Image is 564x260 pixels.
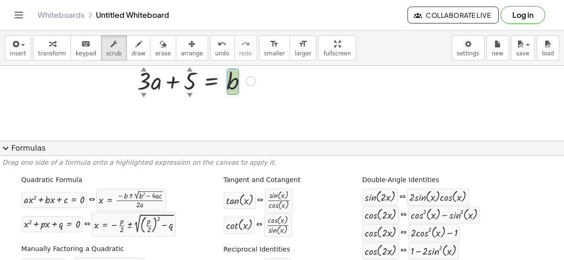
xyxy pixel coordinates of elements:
[234,35,257,61] button: redoredo
[542,50,554,57] span: load
[11,8,26,23] button: Toggle navigation
[239,50,252,57] span: redo
[21,176,82,185] label: Quadratic Formula
[407,7,499,23] button: Collaborate Live
[141,64,147,73] div: ▲
[399,192,406,203] div: ⇔
[84,219,90,230] div: ⇔
[257,195,263,206] div: ⇔
[457,50,479,57] span: settings
[33,35,71,61] button: transform
[511,35,535,61] button: save
[223,245,290,254] label: Reciprocal Identities
[187,91,193,99] div: ▼
[21,245,124,254] label: Manually Factoring a Quadratic
[81,38,90,50] i: keyboard
[298,38,307,50] i: format_size
[38,50,66,57] span: transform
[106,50,122,57] span: scrub
[318,35,356,61] button: fullscreen
[290,35,316,61] button: format_sizelarger
[210,35,235,61] button: undoundo
[362,176,439,185] label: Double-Angle Identities
[150,35,176,61] button: erase
[76,50,96,57] span: keypad
[70,35,102,61] button: keyboardkeypad
[132,50,146,57] span: draw
[89,195,95,206] div: ⇔
[516,50,529,57] span: save
[452,35,485,61] button: settings
[537,35,559,61] button: load
[501,6,545,24] button: Log in
[218,38,227,50] i: undo
[295,50,311,57] span: larger
[492,50,503,57] span: new
[259,35,290,61] button: format_sizesmaller
[270,38,279,50] i: format_size
[400,210,407,221] div: ⇔
[400,228,407,238] div: ⇔
[101,35,127,61] button: scrub
[176,35,208,61] button: arrange
[256,220,262,230] div: ⇔
[181,50,203,57] span: arrange
[126,35,151,61] button: draw
[241,38,250,50] i: redo
[155,50,171,57] span: erase
[323,50,351,57] span: fullscreen
[5,35,31,61] button: insert
[223,176,300,185] label: Tangent and Cotangent
[215,50,229,57] span: undo
[264,50,285,57] span: smaller
[38,10,85,20] a: Whiteboards
[10,50,26,57] span: insert
[2,158,562,168] p: Drag one side of a formula onto a highlighted expression on the canvas to apply it.
[187,64,193,73] div: ▲
[400,245,407,256] div: ⇔
[486,35,509,61] button: new
[141,91,147,99] div: ▼
[415,11,491,19] span: Collaborate Live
